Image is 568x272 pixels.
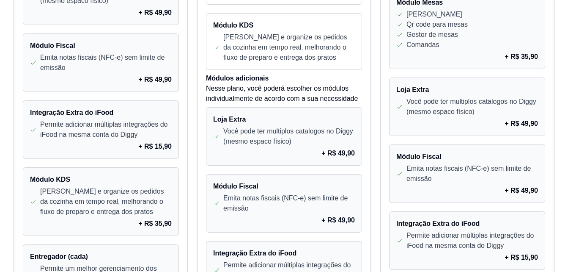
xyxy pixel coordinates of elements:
p: [PERSON_NAME] e organize os pedidos da cozinha em tempo real, melhorando o fluxo de preparo e ent... [223,32,355,63]
p: Qr code para mesas [406,19,468,30]
p: Permite adicionar múltiplas integrações do iFood na mesma conta do Diggy [406,230,538,251]
p: + R$ 49,90 [321,215,355,225]
p: Emita notas fiscais (NFC-e) sem limite de emissão [406,164,538,184]
h4: Loja Extra [396,85,538,95]
p: + R$ 35,90 [505,52,538,62]
p: + R$ 49,90 [138,8,172,18]
p: + R$ 15,90 [138,142,172,152]
h4: Integração Extra do iFood [213,248,355,258]
p: [PERSON_NAME] e organize os pedidos da cozinha em tempo real, melhorando o fluxo de preparo e ent... [40,186,172,217]
h4: Integração Extra do iFood [30,108,172,118]
p: + R$ 49,90 [138,75,172,85]
p: Permite adicionar múltiplas integrações do iFood na mesma conta do Diggy [40,119,172,140]
p: Comandas [406,40,439,50]
p: + R$ 49,90 [505,186,538,196]
h4: Módulo Fiscal [30,41,172,51]
p: Emita notas fiscais (NFC-e) sem limite de emissão [40,53,172,73]
p: Gestor de mesas [406,30,458,40]
h4: Módulo KDS [30,175,172,185]
h4: Integração Extra do iFood [396,219,538,229]
h4: Entregador (cada) [30,252,172,262]
p: + R$ 49,90 [321,148,355,158]
p: Nesse plano, você poderá escolher os módulos individualmente de acordo com a sua necessidade [206,83,362,104]
p: + R$ 49,90 [505,119,538,129]
p: [PERSON_NAME] [406,9,462,19]
h4: Loja Extra [213,114,355,125]
h4: Módulo KDS [213,20,355,31]
h4: Módulo Fiscal [396,152,538,162]
p: + R$ 35,90 [138,219,172,229]
h4: Módulos adicionais [206,73,362,83]
p: Você pode ter multiplos catalogos no Diggy (mesmo espaco físico) [406,97,538,117]
p: Emita notas fiscais (NFC-e) sem limite de emissão [223,193,355,214]
p: + R$ 15,90 [505,253,538,263]
p: Você pode ter multiplos catalogos no Diggy (mesmo espaco físico) [223,126,355,147]
h4: Módulo Fiscal [213,181,355,192]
